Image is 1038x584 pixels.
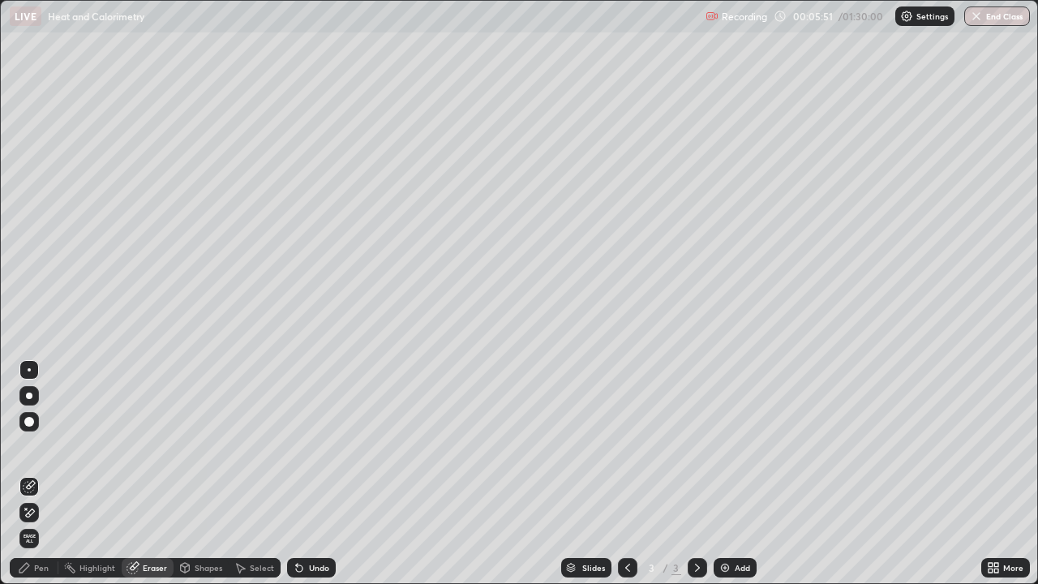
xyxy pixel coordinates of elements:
button: End Class [964,6,1030,26]
div: Pen [34,564,49,572]
p: Heat and Calorimetry [48,10,144,23]
div: Slides [582,564,605,572]
div: / [663,563,668,573]
div: 3 [644,563,660,573]
img: end-class-cross [970,10,983,23]
div: 3 [671,560,681,575]
img: add-slide-button [718,561,731,574]
span: Erase all [20,534,38,543]
div: Undo [309,564,329,572]
p: Recording [722,11,767,23]
div: Eraser [143,564,167,572]
p: LIVE [15,10,36,23]
img: recording.375f2c34.svg [706,10,718,23]
div: Shapes [195,564,222,572]
div: Add [735,564,750,572]
div: More [1003,564,1023,572]
div: Select [250,564,274,572]
div: Highlight [79,564,115,572]
p: Settings [916,12,948,20]
img: class-settings-icons [900,10,913,23]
